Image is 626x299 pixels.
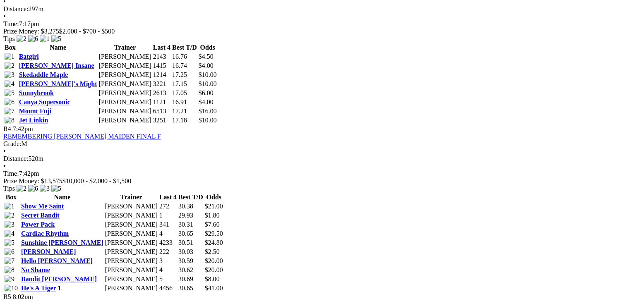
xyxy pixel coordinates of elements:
[153,116,171,124] td: 3251
[178,257,204,265] td: 30.59
[159,202,177,210] td: 272
[21,212,60,219] a: Secret Bandit
[159,220,177,229] td: 341
[199,98,213,105] span: $4.00
[3,20,19,27] span: Time:
[153,89,171,97] td: 2613
[98,71,152,79] td: [PERSON_NAME]
[5,230,14,237] img: 4
[178,239,204,247] td: 30.51
[40,35,50,43] img: 1
[21,275,97,282] a: Bandit [PERSON_NAME]
[205,257,223,264] span: $20.00
[172,43,197,52] th: Best T/D
[19,117,48,124] a: Jet Linkin
[5,89,14,97] img: 5
[5,239,14,246] img: 5
[178,266,204,274] td: 30.62
[5,285,18,292] img: 10
[199,71,217,78] span: $10.00
[159,257,177,265] td: 3
[3,155,28,162] span: Distance:
[172,107,197,115] td: 17.21
[205,275,220,282] span: $8.00
[5,108,14,115] img: 7
[21,285,56,292] a: He's A Tiger
[98,43,152,52] th: Trainer
[178,193,204,201] th: Best T/D
[19,98,70,105] a: Canya Supersonic
[159,239,177,247] td: 4233
[172,80,197,88] td: 17.15
[105,257,158,265] td: [PERSON_NAME]
[3,140,22,147] span: Grade:
[153,53,171,61] td: 2143
[19,89,54,96] a: Sunnybrook
[205,203,223,210] span: $21.00
[105,284,158,292] td: [PERSON_NAME]
[178,211,204,220] td: 29.93
[159,266,177,274] td: 4
[28,35,38,43] img: 6
[21,203,64,210] a: Show Me Saint
[105,275,158,283] td: [PERSON_NAME]
[205,285,223,292] span: $41.00
[5,44,16,51] span: Box
[98,53,152,61] td: [PERSON_NAME]
[205,221,220,228] span: $7.60
[105,211,158,220] td: [PERSON_NAME]
[40,185,50,192] img: 3
[204,193,223,201] th: Odds
[19,71,68,78] a: Skedaddle Maple
[205,266,223,273] span: $20.00
[98,98,152,106] td: [PERSON_NAME]
[199,53,213,60] span: $4.50
[17,35,26,43] img: 2
[5,53,14,60] img: 1
[5,117,14,124] img: 8
[5,203,14,210] img: 1
[51,35,61,43] img: 5
[5,212,14,219] img: 2
[153,107,171,115] td: 6513
[5,71,14,79] img: 3
[3,140,623,148] div: M
[205,248,220,255] span: $2.50
[5,275,14,283] img: 9
[3,125,11,132] span: R4
[205,212,220,219] span: $1.80
[172,53,197,61] td: 16.76
[51,185,61,192] img: 5
[6,194,17,201] span: Box
[159,230,177,238] td: 4
[153,98,171,106] td: 1121
[3,5,28,12] span: Distance:
[153,43,171,52] th: Last 4
[3,185,15,192] span: Tips
[178,220,204,229] td: 30.31
[205,239,223,246] span: $24.80
[98,107,152,115] td: [PERSON_NAME]
[178,202,204,210] td: 30.38
[172,62,197,70] td: 16.74
[5,221,14,228] img: 3
[3,148,6,155] span: •
[159,275,177,283] td: 5
[98,80,152,88] td: [PERSON_NAME]
[178,275,204,283] td: 30.69
[3,13,6,20] span: •
[58,285,61,292] span: 1
[172,89,197,97] td: 17.05
[159,284,177,292] td: 4456
[3,20,623,28] div: 7:17pm
[19,62,94,69] a: [PERSON_NAME] Insane
[19,43,98,52] th: Name
[205,230,223,237] span: $29.50
[153,62,171,70] td: 1415
[178,248,204,256] td: 30.03
[199,80,217,87] span: $10.00
[199,108,217,115] span: $16.00
[98,62,152,70] td: [PERSON_NAME]
[159,211,177,220] td: 1
[21,193,104,201] th: Name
